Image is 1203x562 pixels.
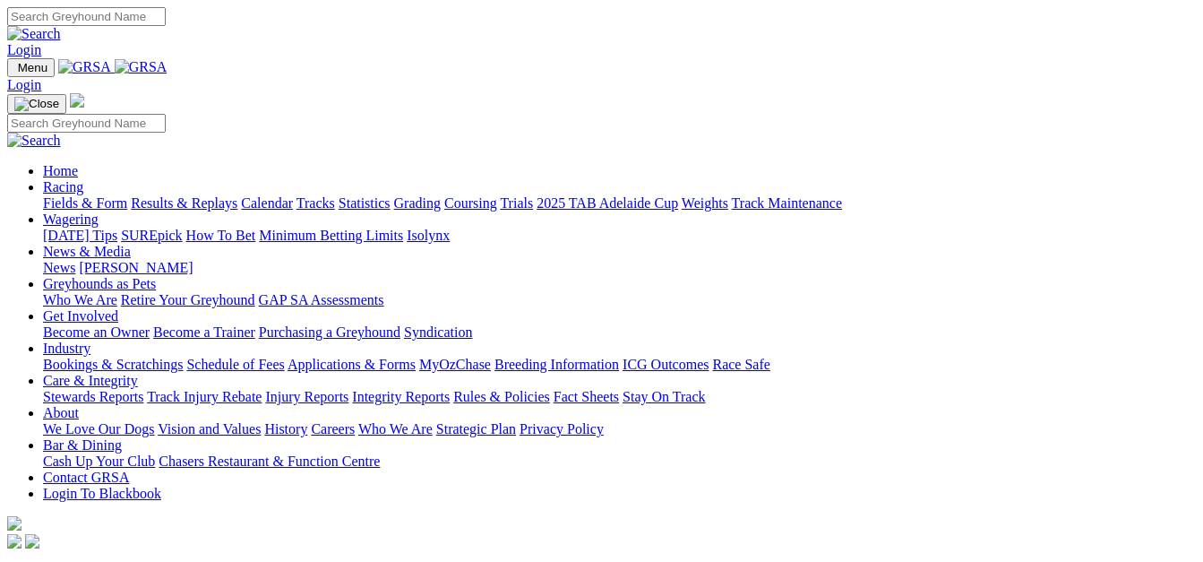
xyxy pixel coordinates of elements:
[288,357,416,372] a: Applications & Forms
[43,276,156,291] a: Greyhounds as Pets
[7,42,41,57] a: Login
[554,389,619,404] a: Fact Sheets
[186,228,256,243] a: How To Bet
[115,59,168,75] img: GRSA
[131,195,237,211] a: Results & Replays
[259,292,384,307] a: GAP SA Assessments
[7,133,61,149] img: Search
[43,308,118,324] a: Get Involved
[43,228,117,243] a: [DATE] Tips
[339,195,391,211] a: Statistics
[682,195,728,211] a: Weights
[121,228,182,243] a: SUREpick
[358,421,433,437] a: Who We Are
[18,61,47,74] span: Menu
[241,195,293,211] a: Calendar
[43,292,117,307] a: Who We Are
[79,260,193,275] a: [PERSON_NAME]
[43,324,150,340] a: Become an Owner
[7,77,41,92] a: Login
[43,357,183,372] a: Bookings & Scratchings
[311,421,355,437] a: Careers
[43,341,90,356] a: Industry
[296,195,335,211] a: Tracks
[121,292,255,307] a: Retire Your Greyhound
[43,405,79,420] a: About
[186,357,284,372] a: Schedule of Fees
[43,373,138,388] a: Care & Integrity
[43,454,155,469] a: Cash Up Your Club
[43,212,99,227] a: Wagering
[407,228,450,243] a: Isolynx
[7,26,61,42] img: Search
[7,516,21,531] img: logo-grsa-white.png
[153,324,255,340] a: Become a Trainer
[43,195,1196,212] div: Racing
[43,454,1196,470] div: Bar & Dining
[43,228,1196,244] div: Wagering
[394,195,441,211] a: Grading
[436,421,516,437] a: Strategic Plan
[43,260,75,275] a: News
[43,163,78,178] a: Home
[404,324,472,340] a: Syndication
[7,7,166,26] input: Search
[43,244,131,259] a: News & Media
[494,357,619,372] a: Breeding Information
[520,421,604,437] a: Privacy Policy
[25,534,39,549] img: twitter.svg
[537,195,678,211] a: 2025 TAB Adelaide Cup
[43,324,1196,341] div: Get Involved
[7,114,166,133] input: Search
[14,97,59,111] img: Close
[43,389,1196,405] div: Care & Integrity
[259,324,400,340] a: Purchasing a Greyhound
[453,389,550,404] a: Rules & Policies
[419,357,491,372] a: MyOzChase
[43,260,1196,276] div: News & Media
[43,179,83,195] a: Racing
[264,421,307,437] a: History
[43,389,143,404] a: Stewards Reports
[58,59,111,75] img: GRSA
[265,389,348,404] a: Injury Reports
[43,421,1196,437] div: About
[159,454,380,469] a: Chasers Restaurant & Function Centre
[158,421,261,437] a: Vision and Values
[43,357,1196,373] div: Industry
[7,534,21,549] img: facebook.svg
[43,486,161,501] a: Login To Blackbook
[43,421,154,437] a: We Love Our Dogs
[623,357,709,372] a: ICG Outcomes
[70,93,84,108] img: logo-grsa-white.png
[43,195,127,211] a: Fields & Form
[147,389,262,404] a: Track Injury Rebate
[352,389,450,404] a: Integrity Reports
[444,195,497,211] a: Coursing
[7,94,66,114] button: Toggle navigation
[43,437,122,453] a: Bar & Dining
[259,228,403,243] a: Minimum Betting Limits
[712,357,769,372] a: Race Safe
[500,195,533,211] a: Trials
[43,470,129,485] a: Contact GRSA
[43,292,1196,308] div: Greyhounds as Pets
[732,195,842,211] a: Track Maintenance
[623,389,705,404] a: Stay On Track
[7,58,55,77] button: Toggle navigation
